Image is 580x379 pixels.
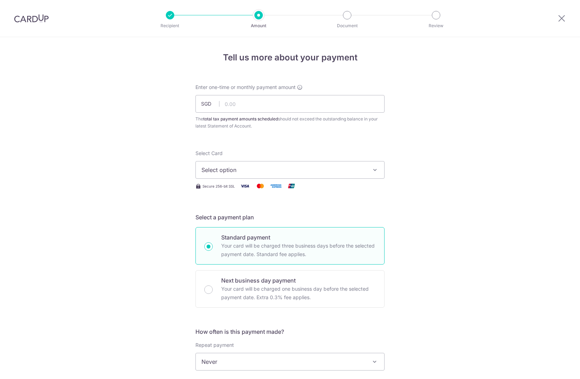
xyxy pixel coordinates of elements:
[535,358,573,375] iframe: Opens a widget where you can find more information
[195,116,385,130] div: The should not exceed the outstanding balance in your latest Statement of Account.
[195,353,385,371] span: Never
[269,182,283,190] img: American Express
[203,183,235,189] span: Secure 256-bit SSL
[221,285,376,302] p: Your card will be charged one business day before the selected payment date. Extra 0.3% fee applies.
[221,276,376,285] p: Next business day payment
[195,84,296,91] span: Enter one-time or monthly payment amount
[195,95,385,113] input: 0.00
[221,233,376,242] p: Standard payment
[195,327,385,336] h5: How often is this payment made?
[410,22,462,29] p: Review
[14,14,49,23] img: CardUp
[232,22,285,29] p: Amount
[221,242,376,259] p: Your card will be charged three business days before the selected payment date. Standard fee appl...
[195,150,223,156] span: translation missing: en.payables.payment_networks.credit_card.summary.labels.select_card
[195,213,385,221] h5: Select a payment plan
[238,182,252,190] img: Visa
[321,22,373,29] p: Document
[201,166,366,174] span: Select option
[195,51,385,64] h4: Tell us more about your payment
[284,182,298,190] img: Union Pay
[201,100,219,107] span: SGD
[195,342,234,349] label: Repeat payment
[196,353,384,370] span: Never
[144,22,196,29] p: Recipient
[195,161,385,179] button: Select option
[253,182,267,190] img: Mastercard
[203,116,278,122] b: total tax payment amounts scheduled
